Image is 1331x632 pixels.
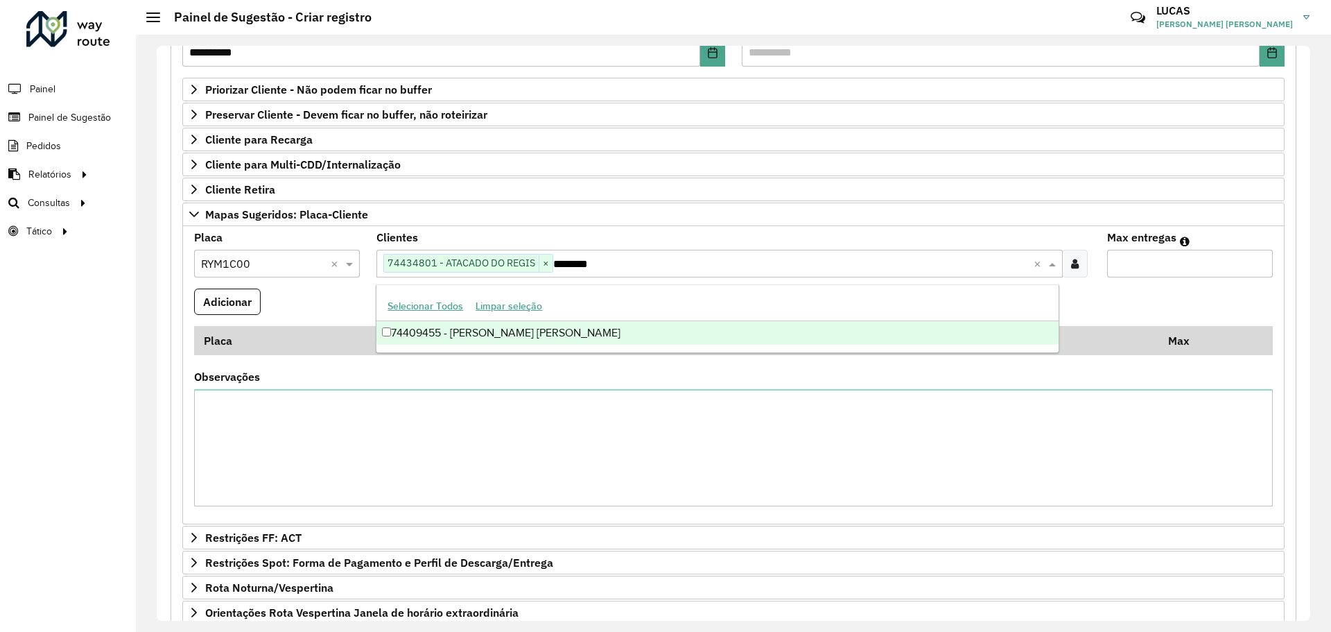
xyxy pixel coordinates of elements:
[1156,18,1293,31] span: [PERSON_NAME] [PERSON_NAME]
[384,255,539,271] span: 74434801 - ATACADO DO REGIS
[205,532,302,543] span: Restrições FF: ACT
[469,296,548,317] button: Limpar seleção
[194,229,223,246] label: Placa
[205,184,275,195] span: Cliente Retira
[182,103,1285,126] a: Preservar Cliente - Devem ficar no buffer, não roteirizar
[1156,4,1293,17] h3: LUCAS
[205,84,432,95] span: Priorizar Cliente - Não podem ficar no buffer
[182,226,1285,525] div: Mapas Sugeridos: Placa-Cliente
[1123,3,1153,33] a: Contato Rápido
[376,229,418,246] label: Clientes
[700,39,725,67] button: Choose Date
[160,10,372,25] h2: Painel de Sugestão - Criar registro
[205,557,553,568] span: Restrições Spot: Forma de Pagamento e Perfil de Descarga/Entrega
[182,78,1285,101] a: Priorizar Cliente - Não podem ficar no buffer
[182,178,1285,201] a: Cliente Retira
[205,159,401,170] span: Cliente para Multi-CDD/Internalização
[1107,229,1176,246] label: Max entregas
[28,167,71,182] span: Relatórios
[26,139,61,153] span: Pedidos
[1180,236,1190,247] em: Máximo de clientes que serão colocados na mesma rota com os clientes informados
[205,109,487,120] span: Preservar Cliente - Devem ficar no buffer, não roteirizar
[30,82,55,96] span: Painel
[182,526,1285,549] a: Restrições FF: ACT
[205,134,313,145] span: Cliente para Recarga
[194,326,381,355] th: Placa
[194,368,260,385] label: Observações
[376,321,1058,345] div: 74409455 - [PERSON_NAME] [PERSON_NAME]
[539,255,553,272] span: ×
[182,128,1285,151] a: Cliente para Recarga
[1158,326,1214,355] th: Max
[1260,39,1285,67] button: Choose Date
[194,289,261,315] button: Adicionar
[205,582,333,593] span: Rota Noturna/Vespertina
[376,284,1059,353] ng-dropdown-panel: Options list
[182,551,1285,574] a: Restrições Spot: Forma de Pagamento e Perfil de Descarga/Entrega
[182,203,1285,226] a: Mapas Sugeridos: Placa-Cliente
[182,153,1285,176] a: Cliente para Multi-CDD/Internalização
[182,576,1285,599] a: Rota Noturna/Vespertina
[1034,255,1045,272] span: Clear all
[205,209,368,220] span: Mapas Sugeridos: Placa-Cliente
[28,196,70,210] span: Consultas
[331,255,342,272] span: Clear all
[28,110,111,125] span: Painel de Sugestão
[182,601,1285,624] a: Orientações Rota Vespertina Janela de horário extraordinária
[381,296,469,317] button: Selecionar Todos
[26,224,52,239] span: Tático
[205,607,519,618] span: Orientações Rota Vespertina Janela de horário extraordinária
